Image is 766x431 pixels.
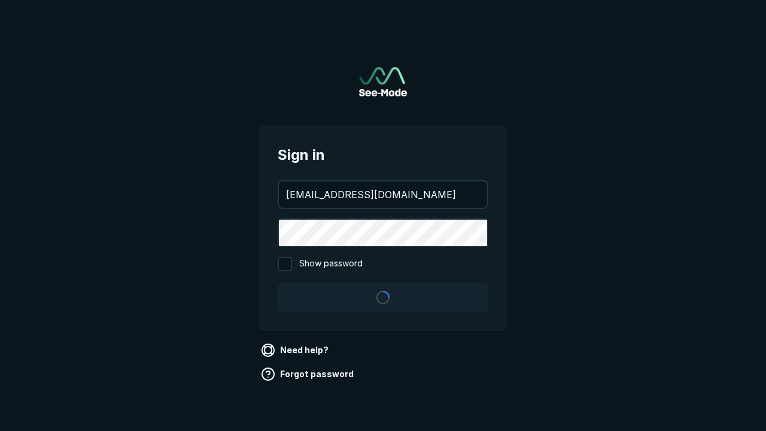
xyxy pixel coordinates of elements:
a: Go to sign in [359,67,407,96]
a: Need help? [259,341,333,360]
span: Sign in [278,144,488,166]
input: your@email.com [279,181,487,208]
img: See-Mode Logo [359,67,407,96]
span: Show password [299,257,363,271]
a: Forgot password [259,365,358,384]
